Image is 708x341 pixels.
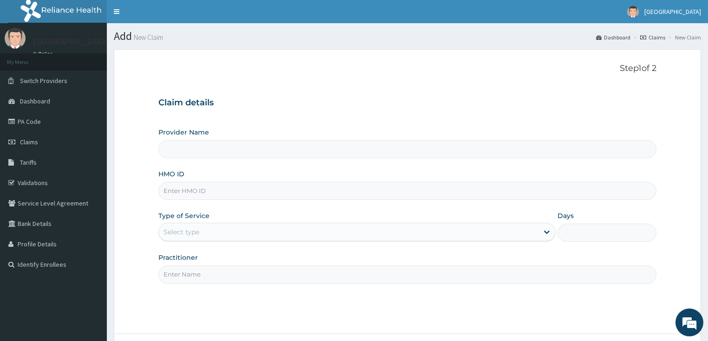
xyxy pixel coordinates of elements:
[158,265,657,283] input: Enter Name
[33,51,55,57] a: Online
[20,77,67,85] span: Switch Providers
[158,211,210,220] label: Type of Service
[158,64,657,74] p: Step 1 of 2
[158,253,198,262] label: Practitioner
[158,98,657,108] h3: Claim details
[596,33,630,41] a: Dashboard
[20,97,50,105] span: Dashboard
[557,211,574,220] label: Days
[627,6,639,18] img: User Image
[20,158,37,167] span: Tariffs
[164,227,199,237] div: Select type
[640,33,665,41] a: Claims
[132,34,163,41] small: New Claim
[158,182,657,200] input: Enter HMO ID
[33,38,109,46] p: [GEOGRAPHIC_DATA]
[158,128,209,137] label: Provider Name
[114,30,701,42] h1: Add
[666,33,701,41] li: New Claim
[5,28,26,49] img: User Image
[20,138,38,146] span: Claims
[158,169,184,179] label: HMO ID
[644,7,701,16] span: [GEOGRAPHIC_DATA]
